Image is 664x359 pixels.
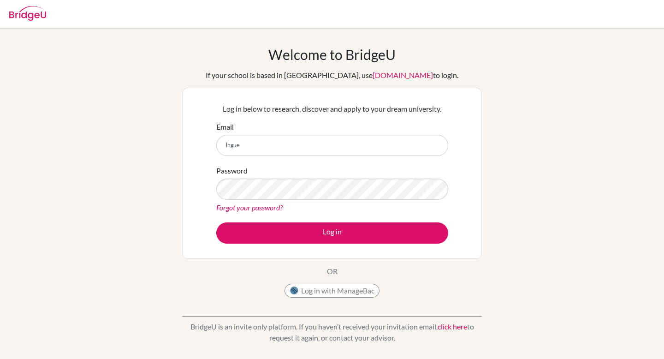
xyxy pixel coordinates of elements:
[206,70,458,81] div: If your school is based in [GEOGRAPHIC_DATA], use to login.
[216,103,448,114] p: Log in below to research, discover and apply to your dream university.
[216,203,283,212] a: Forgot your password?
[285,284,379,298] button: Log in with ManageBac
[182,321,482,343] p: BridgeU is an invite only platform. If you haven’t received your invitation email, to request it ...
[373,71,433,79] a: [DOMAIN_NAME]
[216,121,234,132] label: Email
[438,322,467,331] a: click here
[216,222,448,244] button: Log in
[268,46,396,63] h1: Welcome to BridgeU
[216,165,248,176] label: Password
[9,6,46,21] img: Bridge-U
[327,266,338,277] p: OR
